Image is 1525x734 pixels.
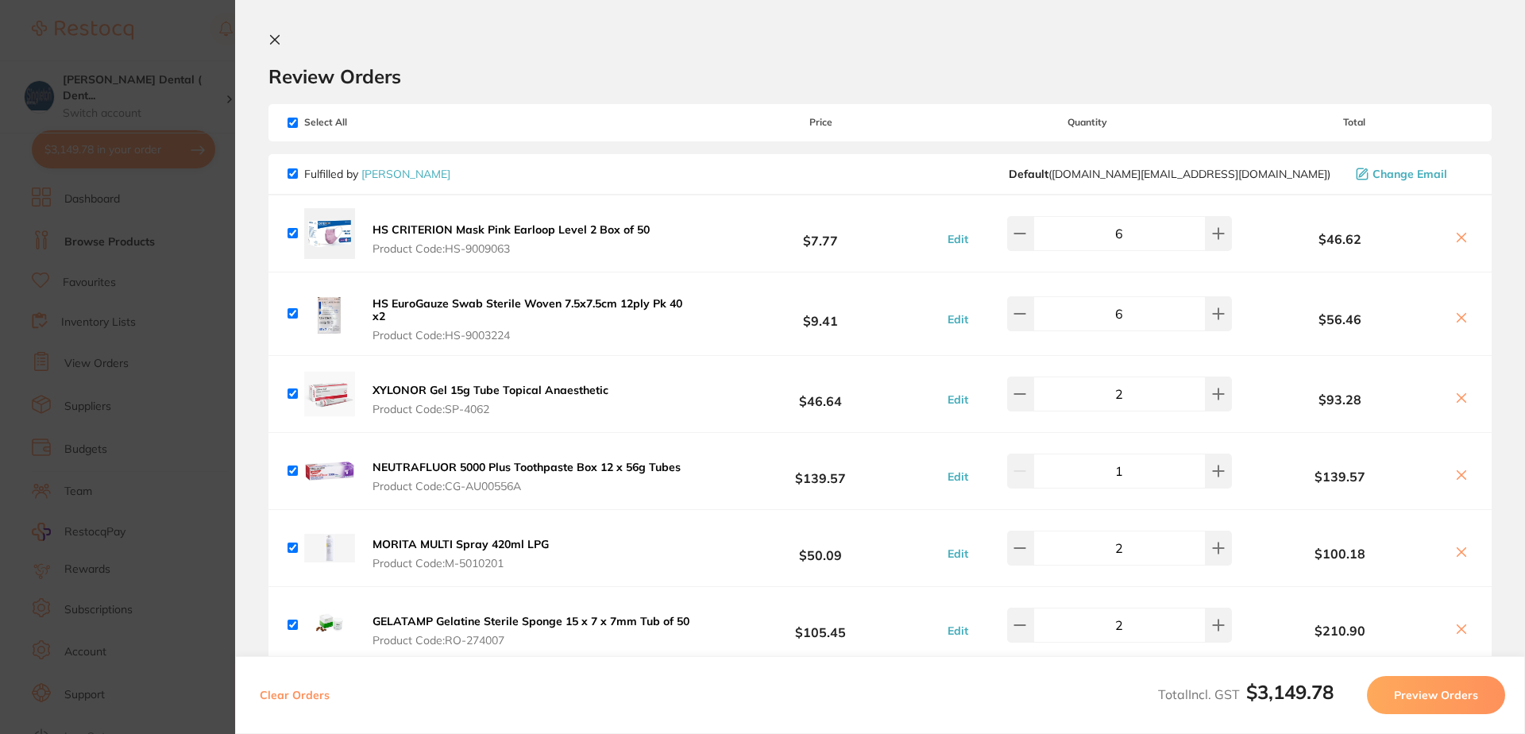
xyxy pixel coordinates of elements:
[1236,469,1444,484] b: $139.57
[373,460,681,474] b: NEUTRAFLUOR 5000 Plus Toothpaste Box 12 x 56g Tubes
[943,469,973,484] button: Edit
[1372,168,1447,180] span: Change Email
[304,208,355,259] img: NHp5ZTZzMA
[373,634,689,647] span: Product Code: RO-274007
[1009,168,1330,180] span: customer.care@henryschein.com.au
[1236,392,1444,407] b: $93.28
[1236,117,1473,128] span: Total
[373,537,549,551] b: MORITA MULTI Spray 420ml LPG
[1158,686,1334,702] span: Total Incl. GST
[304,288,355,339] img: bmdhMW1jcw
[1236,624,1444,638] b: $210.90
[943,624,973,638] button: Edit
[373,242,650,255] span: Product Code: HS-9009063
[373,403,608,415] span: Product Code: SP-4062
[368,614,694,647] button: GELATAMP Gelatine Sterile Sponge 15 x 7 x 7mm Tub of 50 Product Code:RO-274007
[702,534,939,563] b: $50.09
[943,312,973,326] button: Edit
[1367,676,1505,714] button: Preview Orders
[943,392,973,407] button: Edit
[702,611,939,640] b: $105.45
[1236,312,1444,326] b: $56.46
[368,460,685,493] button: NEUTRAFLUOR 5000 Plus Toothpaste Box 12 x 56g Tubes Product Code:CG-AU00556A
[304,369,355,419] img: Y2xvZ2F3MA
[1236,232,1444,246] b: $46.62
[373,480,681,493] span: Product Code: CG-AU00556A
[702,218,939,248] b: $7.77
[304,168,450,180] p: Fulfilled by
[1246,680,1334,704] b: $3,149.78
[368,383,613,416] button: XYLONOR Gel 15g Tube Topical Anaesthetic Product Code:SP-4062
[368,222,654,256] button: HS CRITERION Mask Pink Earloop Level 2 Box of 50 Product Code:HS-9009063
[373,383,608,397] b: XYLONOR Gel 15g Tube Topical Anaesthetic
[943,547,973,561] button: Edit
[373,329,697,342] span: Product Code: HS-9003224
[373,614,689,628] b: GELATAMP Gelatine Sterile Sponge 15 x 7 x 7mm Tub of 50
[373,222,650,237] b: HS CRITERION Mask Pink Earloop Level 2 Box of 50
[368,296,702,342] button: HS EuroGauze Swab Sterile Woven 7.5x7.5cm 12ply Pk 40 x2 Product Code:HS-9003224
[702,380,939,409] b: $46.64
[702,117,939,128] span: Price
[940,117,1236,128] span: Quantity
[255,676,334,714] button: Clear Orders
[304,600,355,651] img: M3Jzbm1haA
[268,64,1492,88] h2: Review Orders
[373,296,682,323] b: HS EuroGauze Swab Sterile Woven 7.5x7.5cm 12ply Pk 40 x2
[702,299,939,328] b: $9.41
[1009,167,1048,181] b: Default
[943,232,973,246] button: Edit
[288,117,446,128] span: Select All
[373,557,549,570] span: Product Code: M-5010201
[702,457,939,486] b: $139.57
[361,167,450,181] a: [PERSON_NAME]
[304,446,355,496] img: b2FldTcwcA
[304,523,355,574] img: MGNnbmU0bg
[1351,167,1473,181] button: Change Email
[368,537,554,570] button: MORITA MULTI Spray 420ml LPG Product Code:M-5010201
[1236,547,1444,561] b: $100.18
